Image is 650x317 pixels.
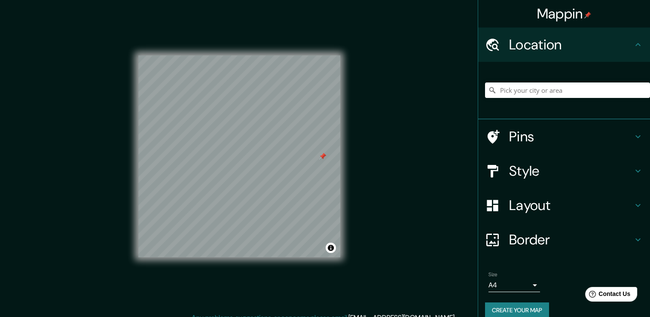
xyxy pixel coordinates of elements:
h4: Border [509,231,633,248]
h4: Style [509,162,633,180]
h4: Pins [509,128,633,145]
img: pin-icon.png [584,12,591,18]
div: Layout [478,188,650,223]
div: Pins [478,119,650,154]
div: A4 [488,278,540,292]
h4: Mappin [537,5,592,22]
button: Toggle attribution [326,243,336,253]
label: Size [488,271,497,278]
h4: Location [509,36,633,53]
div: Location [478,27,650,62]
div: Border [478,223,650,257]
h4: Layout [509,197,633,214]
iframe: Help widget launcher [574,283,641,308]
canvas: Map [138,55,340,257]
div: Style [478,154,650,188]
input: Pick your city or area [485,82,650,98]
